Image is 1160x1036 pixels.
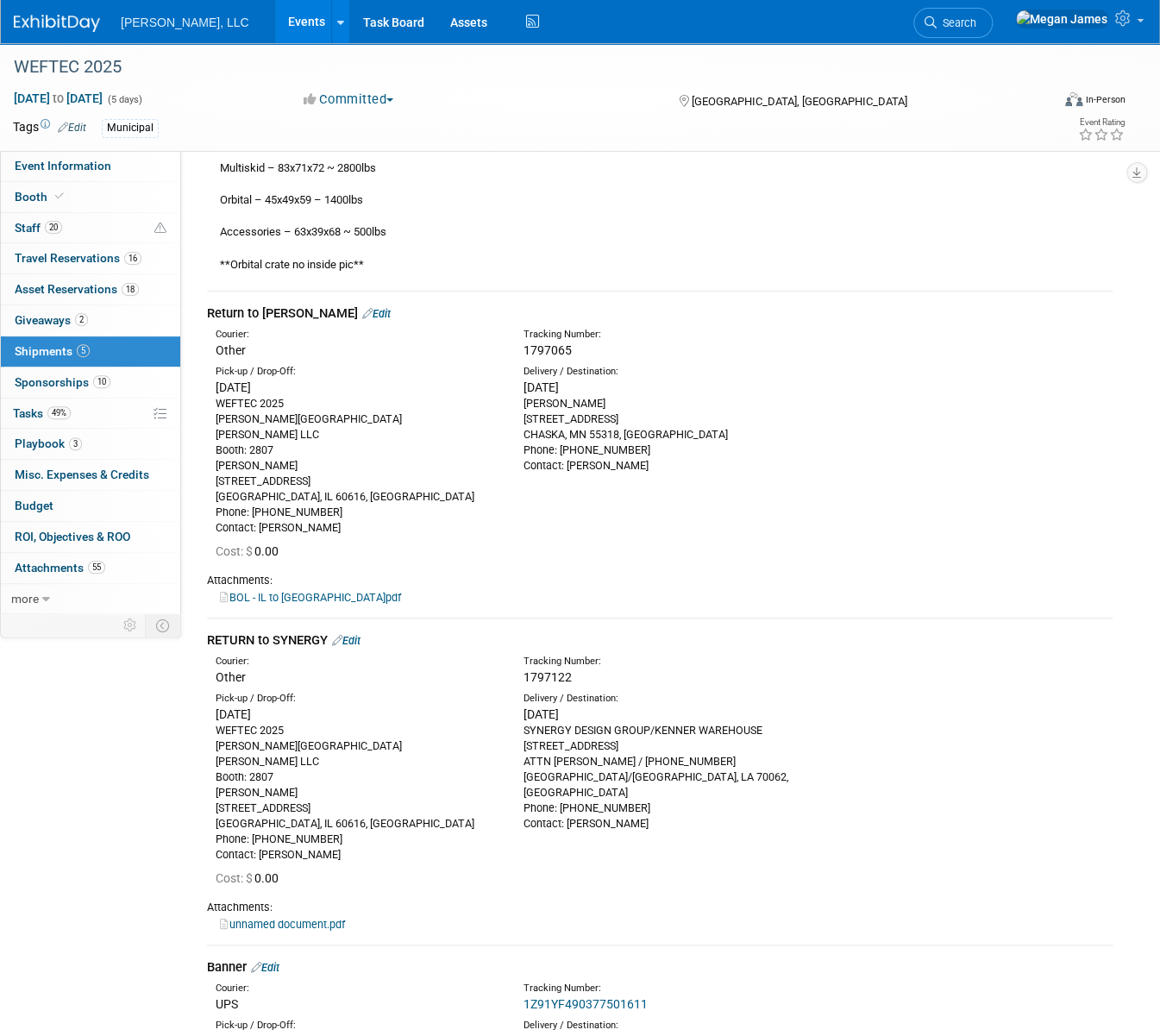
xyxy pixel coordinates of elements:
span: Asset Reservations [15,282,139,296]
a: BOL - IL to [GEOGRAPHIC_DATA]pdf [220,590,401,603]
div: WEFTEC 2025 [PERSON_NAME][GEOGRAPHIC_DATA] [PERSON_NAME] LLC Booth: 2807 [PERSON_NAME] [STREET_AD... [216,722,498,862]
span: 2 [75,313,88,326]
img: Format-Inperson.png [1065,92,1082,106]
span: [GEOGRAPHIC_DATA], [GEOGRAPHIC_DATA] [692,95,907,108]
span: 49% [47,406,71,419]
span: 16 [124,252,141,265]
a: Event Information [1,151,180,181]
span: [DATE] [DATE] [13,91,103,106]
img: Megan James [1015,9,1108,28]
a: Edit [58,122,86,134]
span: [PERSON_NAME], LLC [121,16,249,29]
div: WEFTEC 2025 [8,52,1031,83]
a: Playbook3 [1,429,180,459]
div: Banner [207,958,1113,976]
span: 55 [88,561,105,574]
div: Event Rating [1078,118,1125,127]
span: Potential Scheduling Conflict -- at least one attendee is tagged in another overlapping event. [154,221,166,236]
div: Courier: [216,654,498,668]
div: WEFTEC 2025 [PERSON_NAME][GEOGRAPHIC_DATA] [PERSON_NAME] LLC Booth: 2807 [PERSON_NAME] [STREET_AD... [216,395,498,535]
span: Sponsorships [15,375,110,389]
a: Tasks49% [1,399,180,429]
span: 3 [69,437,82,450]
span: more [11,592,39,606]
div: [DATE] [216,378,498,395]
img: ExhibitDay [14,15,100,32]
div: [DATE] [524,705,806,722]
div: [PERSON_NAME] [STREET_ADDRESS] CHASKA, MN 55318, [GEOGRAPHIC_DATA] Phone: [PHONE_NUMBER] Contact:... [524,395,806,473]
span: Staff [15,221,62,235]
span: 10 [93,375,110,388]
td: Personalize Event Tab Strip [116,614,146,637]
div: Municipal [102,119,159,137]
a: Travel Reservations16 [1,243,180,273]
div: Attachments: [207,572,1113,587]
a: more [1,584,180,614]
span: 0.00 [216,543,285,557]
span: 18 [122,283,139,296]
td: Tags [13,118,86,138]
a: Misc. Expenses & Credits [1,460,180,490]
div: SYNERGY DESIGN GROUP/KENNER WAREHOUSE [STREET_ADDRESS] ATTN [PERSON_NAME] / [PHONE_NUMBER] [GEOGR... [524,722,806,831]
span: 0.00 [216,870,285,884]
div: UPS [216,995,498,1012]
div: Pick-up / Drop-Off: [216,691,498,705]
a: Edit [251,960,279,973]
div: Tracking Number: [524,327,882,341]
span: Budget [15,499,53,512]
span: Giveaways [15,313,88,327]
a: Search [913,8,993,38]
div: Pick-up / Drop-Off: [216,364,498,378]
div: In-Person [1085,93,1126,106]
span: to [50,91,66,105]
div: Delivery / Destination: [524,691,806,705]
span: 5 [77,344,90,357]
span: Tasks [13,406,71,420]
span: Misc. Expenses & Credits [15,468,149,481]
a: Booth [1,182,180,212]
span: (5 days) [106,94,142,105]
div: Tracking Number: [524,654,882,668]
span: Playbook [15,436,82,450]
span: Shipments [15,344,90,358]
a: Shipments5 [1,336,180,367]
span: 20 [45,221,62,234]
div: Pick-up / Drop-Off: [216,1018,498,1032]
div: Courier: [216,327,498,341]
span: Cost: $ [216,543,254,557]
div: [DATE] [216,705,498,722]
span: ROI, Objectives & ROO [15,530,130,543]
a: Budget [1,491,180,521]
div: Event Format [962,90,1126,116]
div: Other [216,668,498,685]
td: Toggle Event Tabs [146,614,181,637]
div: Courier: [216,981,498,995]
div: [DATE] [524,378,806,395]
span: Event Information [15,159,111,173]
div: Attachments: [207,899,1113,914]
div: Delivery / Destination: [524,1018,806,1032]
a: Giveaways2 [1,305,180,336]
i: Booth reservation complete [55,192,64,201]
span: Booth [15,190,67,204]
a: Edit [332,633,361,646]
button: Committed [298,91,400,109]
span: 1797122 [524,669,572,683]
span: Search [937,16,976,29]
a: Asset Reservations18 [1,274,180,305]
div: Other [216,341,498,358]
a: Staff20 [1,213,180,243]
div: Tracking Number: [524,981,882,995]
a: Attachments55 [1,553,180,583]
a: unnamed document.pdf [220,917,345,930]
span: 1797065 [524,342,572,356]
div: Delivery / Destination: [524,364,806,378]
span: Attachments [15,561,105,575]
a: Sponsorships10 [1,367,180,398]
a: 1Z91YF490377501611 [524,996,648,1010]
div: RETURN to SYNERGY [207,631,1113,649]
span: Cost: $ [216,870,254,884]
div: Return to [PERSON_NAME] [207,304,1113,322]
span: Travel Reservations [15,251,141,265]
a: ROI, Objectives & ROO [1,522,180,552]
